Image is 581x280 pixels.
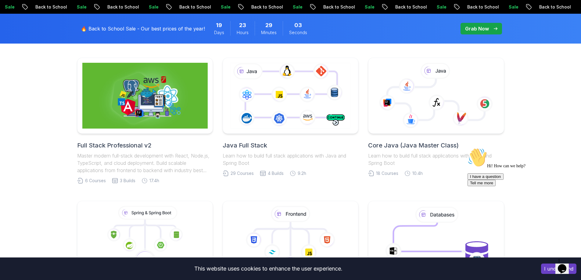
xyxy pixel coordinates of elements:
[298,170,306,176] span: 9.2h
[77,152,213,174] p: Master modern full-stack development with React, Node.js, TypeScript, and cloud deployment. Build...
[239,21,246,30] span: 23 Hours
[77,141,213,150] h2: Full Stack Professional v2
[167,4,208,10] p: Back to School
[555,256,575,274] iframe: chat widget
[368,152,504,167] p: Learn how to build full stack applications with Java and Spring Boot
[268,170,284,176] span: 4 Builds
[265,21,272,30] span: 29 Minutes
[465,145,575,253] iframe: chat widget
[216,21,222,30] span: 19 Days
[223,141,358,150] h2: Java Full Stack
[223,152,358,167] p: Learn how to build full stack applications with Java and Spring Boot
[85,178,106,184] span: 6 Courses
[23,4,64,10] p: Back to School
[412,170,423,176] span: 10.4h
[237,30,249,36] span: Hours
[2,34,30,41] button: Tell me more
[280,4,300,10] p: Sale
[2,2,22,22] img: :wave:
[208,4,228,10] p: Sale
[223,58,358,176] a: Java Full StackLearn how to build full stack applications with Java and Spring Boot29 Courses4 Bu...
[368,141,504,150] h2: Core Java (Java Master Class)
[455,4,496,10] p: Back to School
[352,4,372,10] p: Sale
[64,4,84,10] p: Sale
[81,25,205,32] p: 🔥 Back to School Sale - Our best prices of the year!
[2,28,38,34] button: I have a question
[95,4,136,10] p: Back to School
[136,4,156,10] p: Sale
[261,30,277,36] span: Minutes
[424,4,444,10] p: Sale
[376,170,398,176] span: 18 Courses
[368,58,504,176] a: Core Java (Java Master Class)Learn how to build full stack applications with Java and Spring Boot...
[311,4,352,10] p: Back to School
[77,58,213,184] a: Full Stack Professional v2Full Stack Professional v2Master modern full-stack development with Rea...
[527,4,568,10] p: Back to School
[465,25,489,32] p: Grab Now
[2,18,60,23] span: Hi! How can we help?
[294,21,302,30] span: 3 Seconds
[214,30,224,36] span: Days
[541,264,576,274] button: Accept cookies
[231,170,254,176] span: 29 Courses
[496,4,516,10] p: Sale
[5,262,532,275] div: This website uses cookies to enhance the user experience.
[2,2,112,41] div: 👋Hi! How can we help?I have a questionTell me more
[383,4,424,10] p: Back to School
[120,178,135,184] span: 3 Builds
[149,178,159,184] span: 17.4h
[289,30,307,36] span: Seconds
[239,4,280,10] p: Back to School
[82,63,208,129] img: Full Stack Professional v2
